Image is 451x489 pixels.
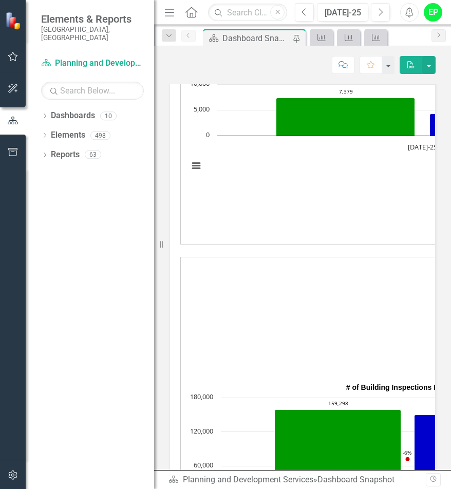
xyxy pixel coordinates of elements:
text: 7,379 [339,88,353,95]
text: 159,298 [328,400,348,407]
span: Elements & Reports [41,13,144,25]
text: 60,000 [194,460,213,469]
a: Planning and Development Services [183,475,313,484]
button: EP [424,3,442,22]
input: Search Below... [41,82,144,100]
text: -6% [403,449,411,456]
text: 0 [206,130,210,139]
div: Dashboard Snapshot [222,32,290,45]
img: ClearPoint Strategy [5,12,23,30]
input: Search ClearPoint... [208,4,287,22]
div: 498 [90,131,110,140]
a: Planning and Development Services [41,58,144,69]
small: [GEOGRAPHIC_DATA], [GEOGRAPHIC_DATA] [41,25,144,42]
button: [DATE]-25 [317,3,368,22]
g: % Change, series 3 of 3. Line with 1 data point. Y axis, Percent Change. [406,457,410,461]
div: 10 [100,111,117,120]
a: Elements [51,129,85,141]
div: [DATE]-25 [321,7,365,19]
text: 180,000 [190,392,213,401]
a: Dashboards [51,110,95,122]
path: Jul-25, 7,379. PYTD Actual. [276,98,415,136]
g: PYTD Actual, bar series 1 of 2 with 1 bar. [276,98,415,136]
button: View chart menu, Chart [189,159,203,173]
text: 120,000 [190,426,213,436]
text: 5,000 [194,104,210,114]
div: 63 [85,151,101,159]
a: Reports [51,149,80,161]
text: [DATE]-25 [408,142,437,152]
path: Jul-25, -5.7973107. % Change. [406,457,410,461]
div: Dashboard Snapshot [317,475,394,484]
div: » [168,474,426,486]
